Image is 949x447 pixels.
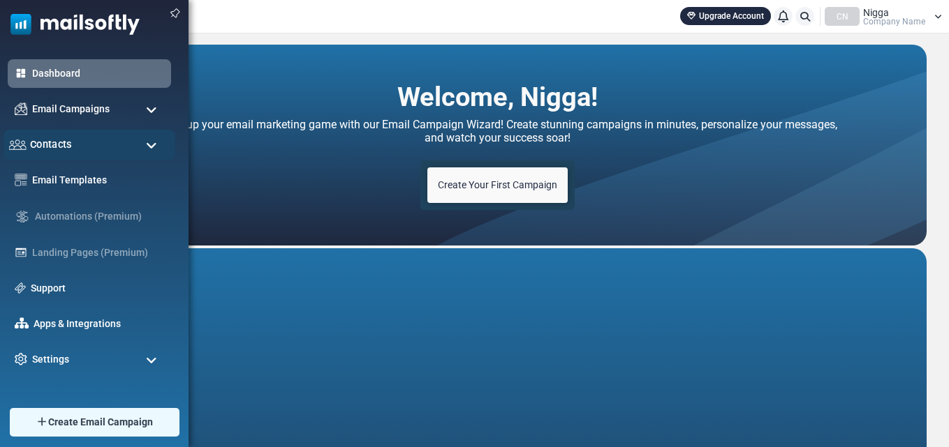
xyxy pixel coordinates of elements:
img: workflow.svg [15,209,30,225]
span: Create Email Campaign [48,415,153,430]
img: campaigns-icon.png [15,103,27,115]
span: Contacts [30,137,72,152]
img: email-templates-icon.svg [15,174,27,186]
h4: Level up your email marketing game with our Email Campaign Wizard! Create stunning campaigns in m... [68,114,927,148]
img: settings-icon.svg [15,353,27,365]
img: dashboard-icon-active.svg [15,67,27,79]
span: Create Your First Campaign [438,179,557,190]
span: Settings [32,352,69,367]
span: Nigga [863,8,889,17]
a: CN Nigga Company Name [825,7,942,26]
a: Apps & Integrations [34,317,164,331]
a: Email Templates [32,173,164,188]
img: contacts-icon.svg [9,139,27,150]
h2: Welcome, Nigga! [397,80,598,104]
span: Company Name [863,17,925,26]
a: Support [31,281,164,296]
div: CN [825,7,860,26]
img: landing_pages.svg [15,246,27,259]
a: Dashboard [32,66,164,81]
img: support-icon.svg [15,282,26,294]
span: Email Campaigns [32,102,110,116]
a: Upgrade Account [680,7,771,25]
